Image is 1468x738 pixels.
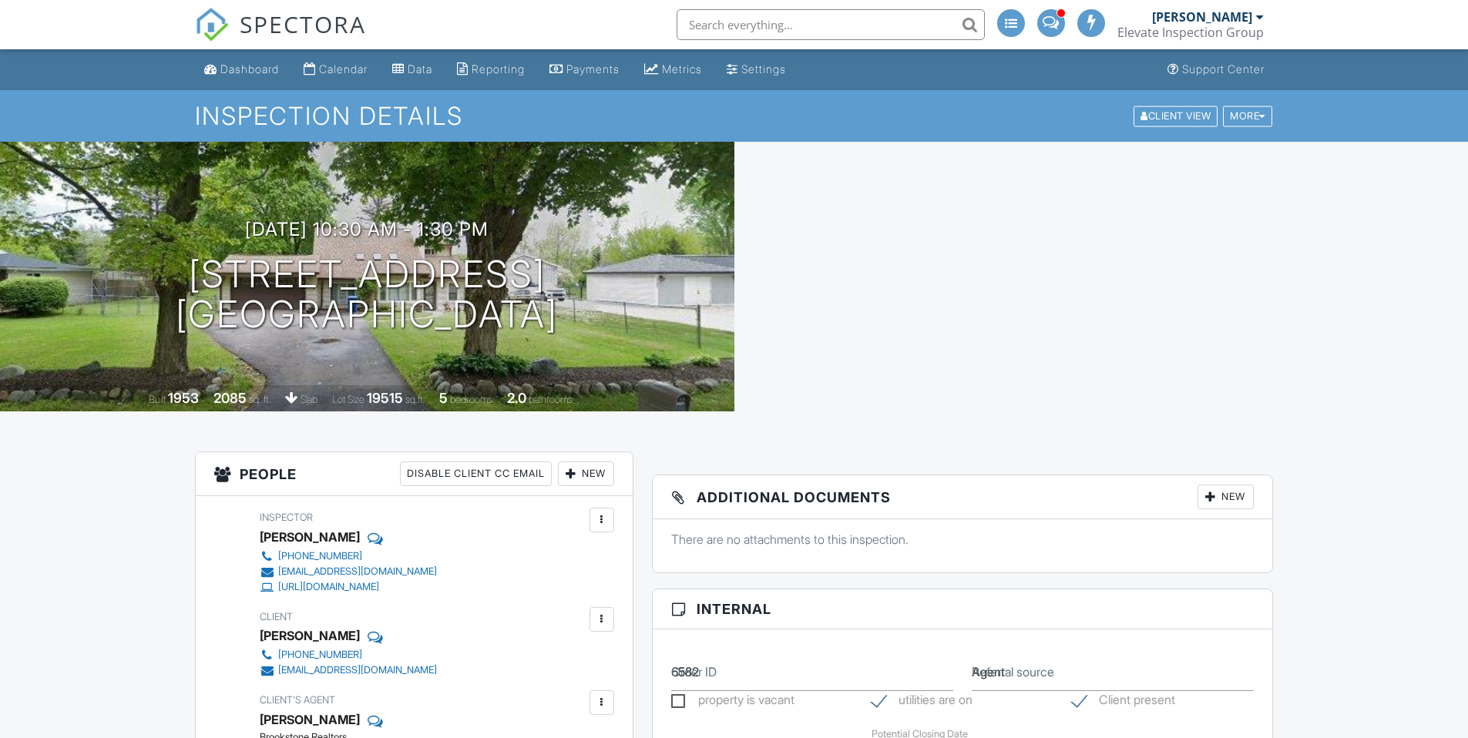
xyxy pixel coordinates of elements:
[543,55,626,84] a: Payments
[278,581,379,593] div: [URL][DOMAIN_NAME]
[176,254,558,336] h1: [STREET_ADDRESS] [GEOGRAPHIC_DATA]
[149,394,166,405] span: Built
[638,55,708,84] a: Metrics
[721,55,792,84] a: Settings
[260,579,437,595] a: [URL][DOMAIN_NAME]
[450,394,492,405] span: bedrooms
[168,390,199,406] div: 1953
[662,62,702,75] div: Metrics
[249,394,270,405] span: sq. ft.
[260,512,313,523] span: Inspector
[439,390,448,406] div: 5
[278,649,362,661] div: [PHONE_NUMBER]
[198,55,285,84] a: Dashboard
[278,565,437,578] div: [EMAIL_ADDRESS][DOMAIN_NAME]
[1198,485,1254,509] div: New
[671,663,717,680] label: Order ID
[332,394,364,405] span: Lot Size
[367,390,403,406] div: 19515
[972,663,1054,680] label: Referral source
[400,461,552,486] div: Disable Client CC Email
[260,611,293,622] span: Client
[872,693,973,712] label: utilities are on
[1134,106,1218,126] div: Client View
[405,394,425,405] span: sq.ft.
[1132,109,1221,121] a: Client View
[297,55,374,84] a: Calendar
[1152,9,1252,25] div: [PERSON_NAME]
[1161,55,1271,84] a: Support Center
[260,624,360,647] div: [PERSON_NAME]
[260,708,360,731] a: [PERSON_NAME]
[386,55,438,84] a: Data
[260,663,437,678] a: [EMAIL_ADDRESS][DOMAIN_NAME]
[653,475,1273,519] h3: Additional Documents
[278,664,437,676] div: [EMAIL_ADDRESS][DOMAIN_NAME]
[1182,62,1265,75] div: Support Center
[195,21,366,53] a: SPECTORA
[319,62,368,75] div: Calendar
[301,394,317,405] span: slab
[245,219,489,240] h3: [DATE] 10:30 am - 1:30 pm
[220,62,279,75] div: Dashboard
[260,647,437,663] a: [PHONE_NUMBER]
[741,62,786,75] div: Settings
[671,693,794,712] label: property is vacant
[260,694,335,706] span: Client's Agent
[671,531,1255,548] p: There are no attachments to this inspection.
[1072,693,1175,712] label: Client present
[408,62,432,75] div: Data
[529,394,573,405] span: bathrooms
[558,461,614,486] div: New
[260,564,437,579] a: [EMAIL_ADDRESS][DOMAIN_NAME]
[507,390,526,406] div: 2.0
[472,62,525,75] div: Reporting
[278,550,362,562] div: [PHONE_NUMBER]
[213,390,247,406] div: 2085
[196,452,633,496] h3: People
[195,102,1274,129] h1: Inspection Details
[677,9,985,40] input: Search everything...
[260,548,437,564] a: [PHONE_NUMBER]
[653,589,1273,629] h3: Internal
[240,8,366,40] span: SPECTORA
[566,62,620,75] div: Payments
[451,55,531,84] a: Reporting
[260,525,360,548] div: [PERSON_NAME]
[1117,25,1264,40] div: Elevate Inspection Group
[195,8,229,42] img: The Best Home Inspection Software - Spectora
[1223,106,1272,126] div: More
